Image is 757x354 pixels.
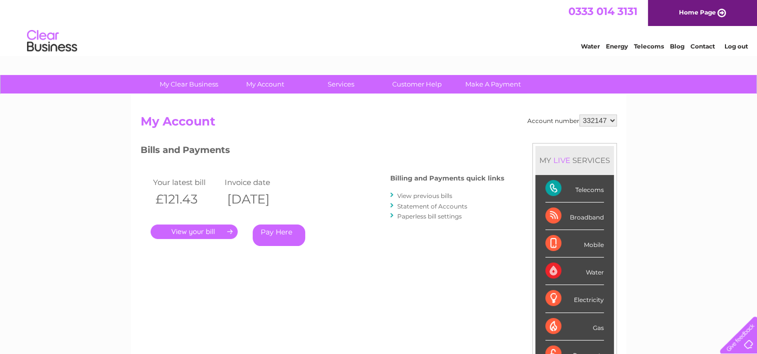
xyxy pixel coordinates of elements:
[222,189,294,209] th: [DATE]
[222,175,294,189] td: Invoice date
[151,175,223,189] td: Your latest bill
[390,174,504,182] h4: Billing and Payments quick links
[545,285,604,312] div: Electricity
[545,175,604,202] div: Telecoms
[545,230,604,257] div: Mobile
[397,212,462,220] a: Paperless bill settings
[224,75,306,93] a: My Account
[141,114,617,133] h2: My Account
[143,5,615,48] div: Clear Business is a trading name of Verastar Limited (registered in [GEOGRAPHIC_DATA] No. 3667643...
[141,143,504,160] h3: Bills and Payments
[151,189,223,209] th: £121.43
[27,26,78,56] img: logo.png
[724,42,747,50] a: Log out
[535,146,614,174] div: MY SERVICES
[545,313,604,340] div: Gas
[452,75,534,93] a: Make A Payment
[606,42,628,50] a: Energy
[253,224,305,246] a: Pay Here
[397,192,452,199] a: View previous bills
[581,42,600,50] a: Water
[551,155,572,165] div: LIVE
[151,224,238,239] a: .
[148,75,230,93] a: My Clear Business
[300,75,382,93] a: Services
[670,42,684,50] a: Blog
[690,42,715,50] a: Contact
[545,257,604,285] div: Water
[376,75,458,93] a: Customer Help
[568,5,637,17] a: 0333 014 3131
[634,42,664,50] a: Telecoms
[527,114,617,126] div: Account number
[545,202,604,230] div: Broadband
[397,202,467,210] a: Statement of Accounts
